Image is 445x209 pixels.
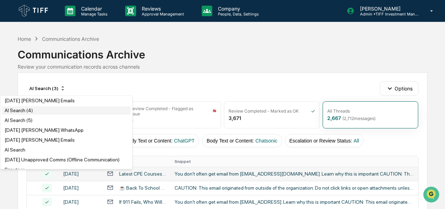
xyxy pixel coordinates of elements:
p: How can we help? [7,14,128,26]
button: Body Text or Content:ChatGPT [121,134,199,147]
div: Szautner [5,167,24,172]
div: [DATE] [63,171,98,177]
div: Communications Archive [42,36,99,42]
div: [DATE] [PERSON_NAME] Emails [5,137,75,143]
div: Review Completed - Marked as OK [228,108,299,114]
div: [DATE] [PERSON_NAME] WhatsApp [5,127,84,133]
iframe: Open customer support [422,186,441,205]
div: Start new chat [24,53,116,61]
div: AI Search [5,147,25,153]
p: Company [212,6,262,12]
div: [DATE] [PERSON_NAME] Emails [5,98,75,103]
p: Admin • TIFF Investment Management [354,12,420,17]
button: Body Text or Content:Chatsonic [202,134,282,147]
p: [PERSON_NAME] [354,6,420,12]
div: Review your communication records across channels [18,64,427,70]
button: Options [380,81,418,95]
div: AI Search (5) [5,118,32,123]
div: Review Completed - Flagged as Issue [130,106,203,116]
img: icon [311,109,315,113]
button: Escalation or Review Status:All [285,134,364,147]
div: [DATE] [63,185,98,191]
span: Attestations [58,88,87,95]
div: Home [18,36,31,42]
p: Manage Tasks [75,12,111,17]
span: All [354,138,359,144]
div: 🔎 [7,102,13,108]
div: [DATE] Unapproved Comms (Offline Communication) [5,157,120,163]
div: If 911 Fails, Who Will Save You? [119,199,166,205]
span: ChatGPT [174,138,195,144]
a: Powered byPylon [50,119,85,124]
div: Communications Archive [18,43,427,61]
a: 🗄️Attestations [48,85,90,98]
p: Reviews [136,6,188,12]
img: 1746055101610-c473b297-6a78-478c-a979-82029cc54cd1 [7,53,20,66]
span: Data Lookup [14,102,44,109]
p: Approval Management [136,12,188,17]
div: AI Search (4) [5,108,33,113]
p: People, Data, Settings [212,12,262,17]
th: Topic [103,156,170,167]
span: Preclearance [14,88,45,95]
p: Calendar [75,6,111,12]
div: 2,667 [327,115,376,121]
div: ☕️ Back To School Brew [119,185,166,191]
a: 🔎Data Lookup [4,99,47,112]
div: All Threads [327,108,350,114]
div: 3,671 [228,115,241,121]
a: 🖐️Preclearance [4,85,48,98]
th: Snippet [170,156,418,167]
span: ( 2,712 messages) [342,116,376,121]
div: You don't often get email from [EMAIL_ADDRESS]. Learn why this is important CAUTION: This email o... [175,199,414,205]
button: Start new chat [120,56,128,64]
div: 🖐️ [7,89,13,95]
div: AI Search (3) [26,83,68,94]
div: Latest CPE Courses ([DATE]) [119,171,166,177]
span: Pylon [70,119,85,124]
img: icon [212,109,217,113]
span: Chatsonic [255,138,277,144]
div: We're available if you need us! [24,61,89,66]
div: You don't often get email from [EMAIL_ADDRESS][DOMAIN_NAME]. Learn why this is important CAUTION:... [175,171,414,177]
div: CAUTION: This email originated from outside of the organization. Do not click links or open attac... [175,185,414,191]
div: [DATE] [63,199,98,205]
div: 🗄️ [51,89,57,95]
img: logo [17,3,51,19]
